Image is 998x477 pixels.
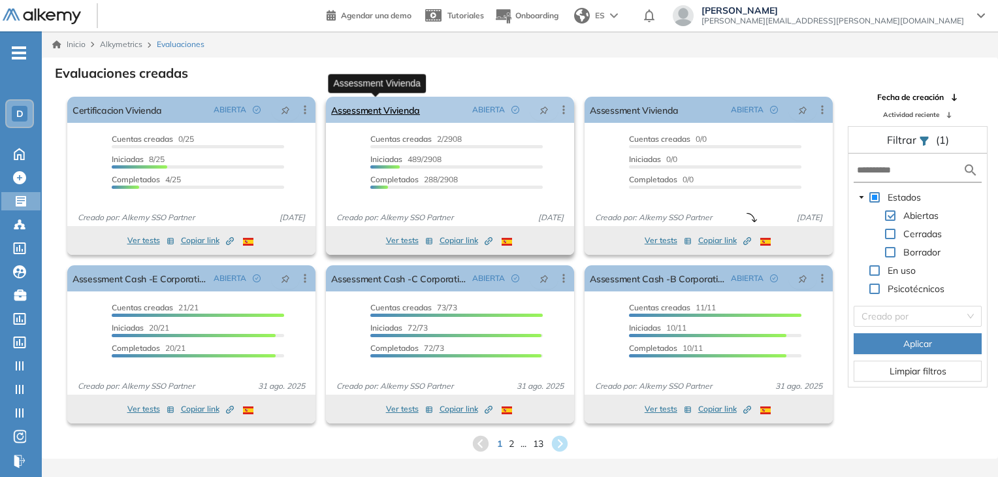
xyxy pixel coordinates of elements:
span: check-circle [511,106,519,114]
img: arrow [610,13,618,18]
span: Cuentas creadas [112,134,173,144]
span: pushpin [798,273,807,284]
span: 8/25 [112,154,165,164]
span: Abiertas [901,208,941,223]
span: 2 [509,437,514,451]
img: Logo [3,8,81,25]
span: 20/21 [112,343,185,353]
span: Iniciadas [629,323,661,333]
span: [PERSON_NAME] [701,5,964,16]
img: search icon [963,162,978,178]
span: 10/11 [629,343,703,353]
a: Agendar una demo [327,7,411,22]
span: pushpin [539,105,549,115]
span: Iniciadas [112,154,144,164]
span: 4/25 [112,174,181,184]
span: Completados [112,343,160,353]
span: ... [521,437,526,451]
span: Fecha de creación [877,91,944,103]
span: Completados [370,174,419,184]
span: 489/2908 [370,154,442,164]
button: Onboarding [494,2,558,30]
span: Cuentas creadas [112,303,173,312]
span: Cuentas creadas [629,134,690,144]
button: Copiar link [440,401,492,417]
button: pushpin [788,268,817,289]
span: 0/0 [629,154,677,164]
span: 20/21 [112,323,169,333]
span: Cerradas [903,228,942,240]
span: check-circle [253,106,261,114]
span: 31 ago. 2025 [770,380,828,392]
span: Iniciadas [112,323,144,333]
span: Agendar una demo [341,10,411,20]
span: 73/73 [370,303,457,312]
span: Completados [629,343,677,353]
span: Borrador [903,246,941,258]
span: Cerradas [901,226,944,242]
button: Ver tests [386,401,433,417]
span: Aplicar [903,337,932,351]
span: 0/0 [629,174,694,184]
span: caret-down [858,194,865,201]
span: 72/73 [370,323,428,333]
span: pushpin [539,273,549,284]
span: pushpin [798,105,807,115]
span: 21/21 [112,303,199,312]
img: world [574,8,590,24]
span: 1 [497,437,502,451]
a: Inicio [52,39,86,50]
a: Assessment Cash -C Corporativo [331,265,467,291]
img: ESP [502,238,512,246]
span: check-circle [770,274,778,282]
button: pushpin [271,268,300,289]
span: Iniciadas [370,154,402,164]
span: En uso [888,265,916,276]
span: Iniciadas [629,154,661,164]
img: ESP [760,238,771,246]
button: Copiar link [181,233,234,248]
span: Abiertas [903,210,939,222]
span: Cuentas creadas [370,134,432,144]
span: 0/25 [112,134,194,144]
span: ABIERTA [214,272,246,284]
span: 31 ago. 2025 [511,380,569,392]
span: Copiar link [181,403,234,415]
button: Ver tests [127,401,174,417]
button: Ver tests [645,401,692,417]
span: Psicotécnicos [885,281,947,297]
span: Evaluaciones [157,39,204,50]
span: 11/11 [629,303,716,312]
span: Tutoriales [447,10,484,20]
a: Assessment Vivienda [331,97,420,123]
img: ESP [502,406,512,414]
img: ESP [243,238,253,246]
span: check-circle [770,106,778,114]
span: pushpin [281,273,290,284]
span: Creado por: Alkemy SSO Partner [72,212,200,223]
img: ESP [243,406,253,414]
iframe: Chat Widget [933,414,998,477]
button: Ver tests [127,233,174,248]
span: Borrador [901,244,943,260]
span: Creado por: Alkemy SSO Partner [331,380,459,392]
span: Creado por: Alkemy SSO Partner [331,212,459,223]
span: Creado por: Alkemy SSO Partner [72,380,200,392]
button: pushpin [530,268,558,289]
button: pushpin [271,99,300,120]
span: [DATE] [533,212,569,223]
span: [DATE] [274,212,310,223]
span: Iniciadas [370,323,402,333]
span: ABIERTA [472,104,505,116]
span: Psicotécnicos [888,283,944,295]
span: Copiar link [440,235,492,246]
button: Limpiar filtros [854,361,982,382]
span: pushpin [281,105,290,115]
span: Cuentas creadas [629,303,690,312]
span: Copiar link [181,235,234,246]
span: 288/2908 [370,174,458,184]
span: D [16,108,24,119]
span: 2/2908 [370,134,462,144]
span: check-circle [511,274,519,282]
span: Estados [885,189,924,205]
